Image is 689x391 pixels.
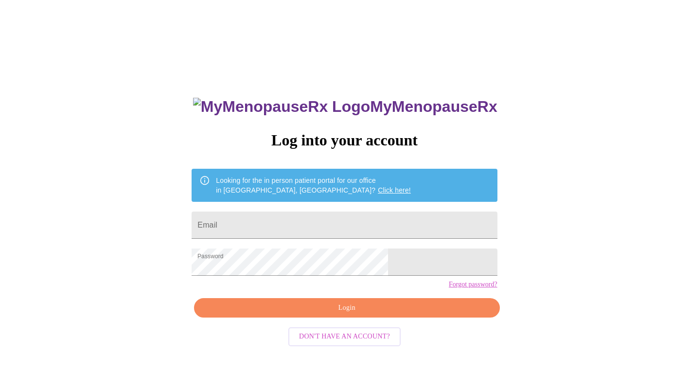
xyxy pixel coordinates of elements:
h3: MyMenopauseRx [193,98,497,116]
span: Login [205,302,488,314]
a: Don't have an account? [286,332,403,340]
button: Don't have an account? [288,327,401,346]
a: Click here! [378,186,411,194]
img: MyMenopauseRx Logo [193,98,370,116]
span: Don't have an account? [299,331,390,343]
h3: Log into your account [192,131,497,149]
a: Forgot password? [449,281,497,288]
button: Login [194,298,499,318]
div: Looking for the in person patient portal for our office in [GEOGRAPHIC_DATA], [GEOGRAPHIC_DATA]? [216,172,411,199]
